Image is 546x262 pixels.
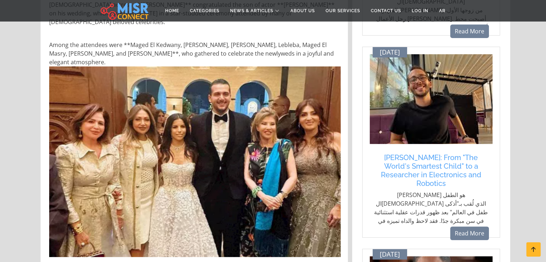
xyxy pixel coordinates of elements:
[370,54,493,144] img: محمود وائل: من "أذكى طفل في العالم"
[101,2,149,20] img: main.misr_connect
[185,4,225,18] a: Categories
[450,226,489,240] a: Read More
[406,4,434,18] a: Log in
[49,41,341,257] p: Among the attendees were **Maged El Kedwany, [PERSON_NAME], [PERSON_NAME], Lebleba, Maged El Masr...
[225,4,285,18] a: News & Articles
[365,4,406,18] a: Contact Us
[230,8,273,14] span: News & Articles
[434,4,451,18] a: AR
[285,4,320,18] a: About Us
[380,48,400,56] span: [DATE]
[373,191,489,242] p: [PERSON_NAME] هو الطفل ال[DEMOGRAPHIC_DATA] الذي لُقب بـ"أذكى طفل في العالم" بعد ظهور قدرات عقلية...
[373,153,489,188] a: [PERSON_NAME]: From "The World's Smartest Child" to a Researcher in Electronics and Robotics
[320,4,365,18] a: Our Services
[450,24,489,38] a: Read More
[380,251,400,258] span: [DATE]
[160,4,185,18] a: Home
